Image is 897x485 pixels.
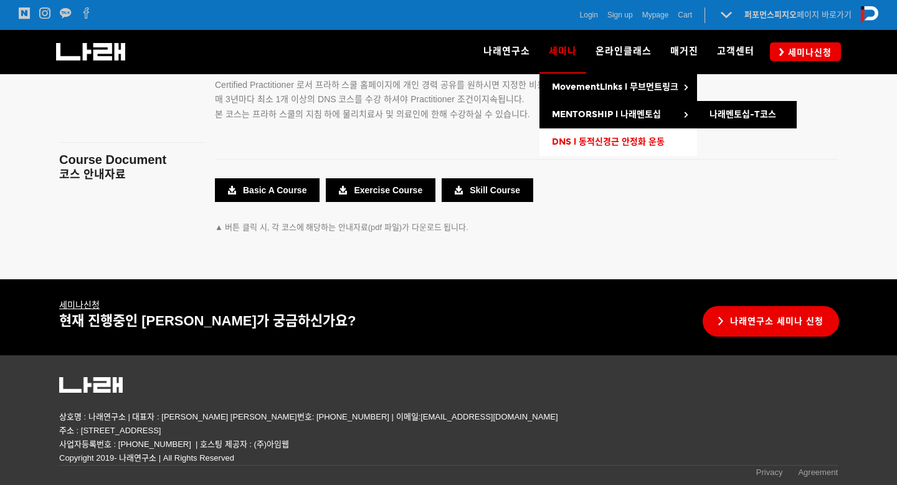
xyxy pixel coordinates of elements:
[215,80,619,90] span: Certified Practitioner 로서 프라하 스쿨 홈페이지에 개인 경력 공유를 원하시면 지정한 비용 지불을 하셔야 하고,
[539,101,697,128] a: MENTORSHIP l 나래멘토십
[59,451,838,465] p: Copyright 2019- 나래연구소 | All Rights Reserved
[678,9,692,21] a: Cart
[661,30,708,74] a: 매거진
[784,46,832,59] span: 세미나신청
[770,42,841,60] a: 세미나신청
[580,9,598,21] a: Login
[59,438,838,451] p: 사업자등록번호 : [PHONE_NUMBER] | 호스팅 제공자 : (주)아임웹
[798,468,838,477] span: Agreement
[710,109,776,120] span: 나래멘토십-T코스
[59,153,166,166] span: Course Document
[756,466,783,483] a: Privacy
[59,168,126,181] span: 코스 안내자료
[703,306,839,337] a: 나래연구소 세미나 신청
[215,178,320,202] a: Basic A Course
[552,109,661,120] span: MENTORSHIP l 나래멘토십
[539,128,697,156] a: DNS l 동적신경근 안정화 운동
[642,9,669,21] a: Mypage
[744,10,852,19] a: 퍼포먼스피지오페이지 바로가기
[482,94,524,104] span: 지속됩니다.
[670,46,698,57] span: 매거진
[549,41,577,61] span: 세미나
[215,94,482,104] span: 매 3년마다 최소 1개 이상의 DNS 코스를 수강 하셔야 Practitioner 조건이
[798,466,838,483] a: Agreement
[697,101,797,128] a: 나래멘토십-T코스
[596,46,652,57] span: 온라인클래스
[552,82,678,92] span: MovementLinks l 무브먼트링크
[744,10,797,19] strong: 퍼포먼스피지오
[756,468,783,477] span: Privacy
[586,30,661,74] a: 온라인클래스
[442,178,533,202] a: Skill Course
[215,223,468,232] span: ▲ 버튼 클릭 시, 각 코스에 해당하는 안내자료(pdf 파일)가 다운로드 됩니다.
[708,30,764,74] a: 고객센터
[552,137,665,147] span: DNS l 동적신경근 안정화 운동
[326,178,435,202] a: Exercise Course
[59,313,356,329] span: 현재 진행중인 [PERSON_NAME]가 궁금하신가요?
[59,300,83,310] a: 세미나
[474,30,539,74] a: 나래연구소
[539,74,697,101] a: MovementLinks l 무브먼트링크
[59,300,100,310] u: 신청
[59,377,123,393] img: 5c63318082161.png
[607,9,633,21] a: Sign up
[483,46,530,57] span: 나래연구소
[717,46,754,57] span: 고객센터
[59,410,838,438] p: 상호명 : 나래연구소 | 대표자 : [PERSON_NAME] [PERSON_NAME]번호: [PHONE_NUMBER] | 이메일:[EMAIL_ADDRESS][DOMAIN_NA...
[215,109,530,119] span: 본 코스는 프라하 스쿨의 지침 하에 물리치료사 및 의료인에 한해 수강하실 수 있습니다.
[539,30,586,74] a: 세미나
